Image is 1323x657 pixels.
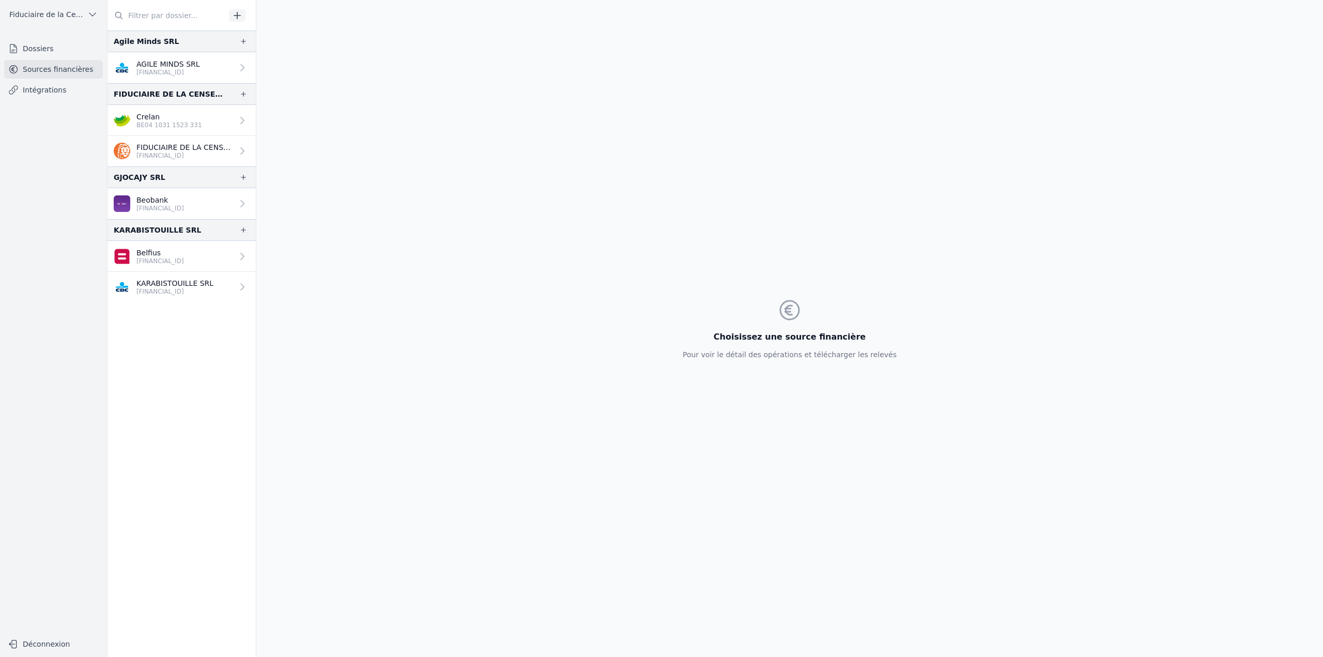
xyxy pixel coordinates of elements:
[9,9,83,20] span: Fiduciaire de la Cense & Associés
[114,35,179,48] div: Agile Minds SRL
[4,60,103,79] a: Sources financières
[114,171,165,184] div: GJOCAJY SRL
[4,39,103,58] a: Dossiers
[136,151,233,160] p: [FINANCIAL_ID]
[4,6,103,23] button: Fiduciaire de la Cense & Associés
[114,112,130,129] img: crelan.png
[107,241,256,272] a: Belfius [FINANCIAL_ID]
[136,278,213,288] p: KARABISTOUILLE SRL
[114,59,130,76] img: CBC_CREGBEBB.png
[107,188,256,219] a: Beobank [FINANCIAL_ID]
[114,224,201,236] div: KARABISTOUILLE SRL
[4,636,103,652] button: Déconnexion
[114,248,130,265] img: belfius-1.png
[107,272,256,302] a: KARABISTOUILLE SRL [FINANCIAL_ID]
[136,248,184,258] p: Belfius
[114,279,130,295] img: CBC_CREGBEBB.png
[107,6,225,25] input: Filtrer par dossier...
[136,142,233,152] p: FIDUCIAIRE DE LA CENSE SPRL
[107,52,256,83] a: AGILE MINDS SRL [FINANCIAL_ID]
[114,195,130,212] img: BEOBANK_CTBKBEBX.png
[107,136,256,166] a: FIDUCIAIRE DE LA CENSE SPRL [FINANCIAL_ID]
[136,121,202,129] p: BE04 1031 1523 331
[136,204,184,212] p: [FINANCIAL_ID]
[114,88,223,100] div: FIDUCIAIRE DE LA CENSE SPRL
[136,287,213,296] p: [FINANCIAL_ID]
[136,112,202,122] p: Crelan
[107,105,256,136] a: Crelan BE04 1031 1523 331
[136,195,184,205] p: Beobank
[136,68,200,77] p: [FINANCIAL_ID]
[136,59,200,69] p: AGILE MINDS SRL
[683,349,897,360] p: Pour voir le détail des opérations et télécharger les relevés
[114,143,130,159] img: ing.png
[683,331,897,343] h3: Choisissez une source financière
[4,81,103,99] a: Intégrations
[136,257,184,265] p: [FINANCIAL_ID]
